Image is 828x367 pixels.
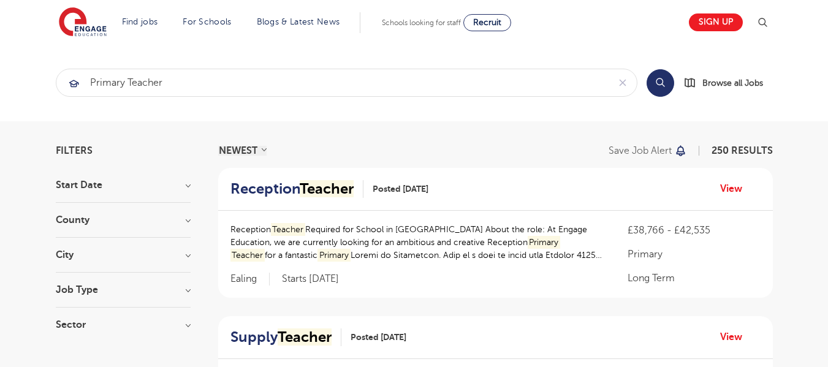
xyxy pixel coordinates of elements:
[271,223,306,236] mark: Teacher
[230,223,604,262] p: Reception Required for School in [GEOGRAPHIC_DATA] About the role: At Engage Education, we are cu...
[609,146,688,156] button: Save job alert
[702,76,763,90] span: Browse all Jobs
[230,328,332,346] h2: Supply
[56,69,609,96] input: Submit
[282,273,339,286] p: Starts [DATE]
[609,146,672,156] p: Save job alert
[609,69,637,96] button: Clear
[628,247,760,262] p: Primary
[473,18,501,27] span: Recruit
[528,236,561,249] mark: Primary
[257,17,340,26] a: Blogs & Latest News
[720,181,751,197] a: View
[373,183,428,195] span: Posted [DATE]
[230,328,341,346] a: SupplyTeacher
[122,17,158,26] a: Find jobs
[56,250,191,260] h3: City
[351,331,406,344] span: Posted [DATE]
[230,249,265,262] mark: Teacher
[712,145,773,156] span: 250 RESULTS
[689,13,743,31] a: Sign up
[230,180,354,198] h2: Reception
[56,285,191,295] h3: Job Type
[720,329,751,345] a: View
[300,180,354,197] mark: Teacher
[230,180,363,198] a: ReceptionTeacher
[56,146,93,156] span: Filters
[59,7,107,38] img: Engage Education
[56,215,191,225] h3: County
[183,17,231,26] a: For Schools
[56,69,637,97] div: Submit
[628,271,760,286] p: Long Term
[382,18,461,27] span: Schools looking for staff
[56,180,191,190] h3: Start Date
[56,320,191,330] h3: Sector
[317,249,351,262] mark: Primary
[647,69,674,97] button: Search
[278,328,332,346] mark: Teacher
[684,76,773,90] a: Browse all Jobs
[230,273,270,286] span: Ealing
[463,14,511,31] a: Recruit
[628,223,760,238] p: £38,766 - £42,535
